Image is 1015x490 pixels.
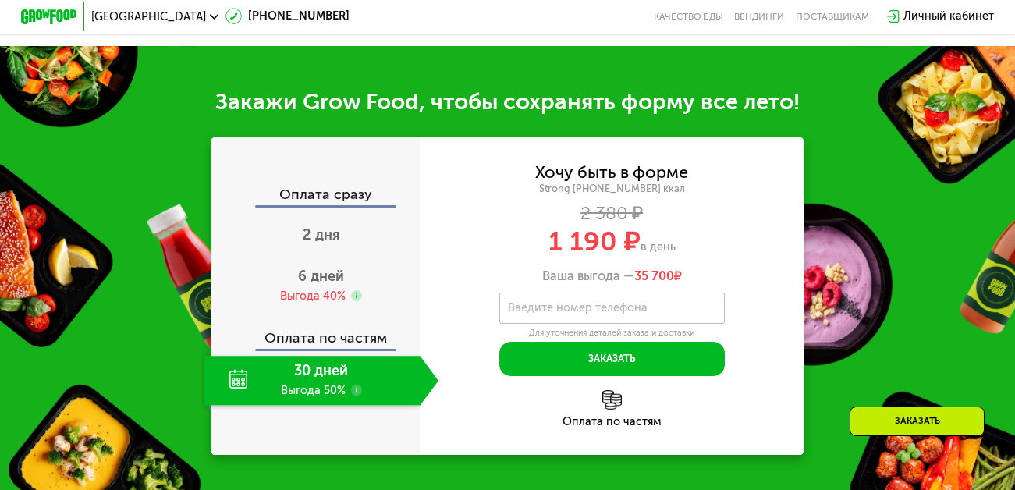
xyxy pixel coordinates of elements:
[634,268,674,283] span: 35 700
[850,407,985,436] div: Заказать
[213,317,421,350] div: Оплата по частям
[91,11,206,22] span: [GEOGRAPHIC_DATA]
[303,226,340,243] span: 2 дня
[213,187,421,205] div: Оплата сразу
[641,240,676,254] span: в день
[499,342,725,375] button: Заказать
[796,11,869,22] div: поставщикам
[654,11,723,22] a: Качество еды
[225,8,350,25] a: [PHONE_NUMBER]
[280,289,346,304] div: Выгода 40%
[535,165,688,181] div: Хочу быть в форме
[508,304,648,312] label: Введите номер телефона
[420,268,803,284] div: Ваша выгода —
[734,11,784,22] a: Вендинги
[298,268,344,285] span: 6 дней
[903,8,994,25] div: Личный кабинет
[634,268,682,284] span: ₽
[548,225,641,257] span: 1 190 ₽
[420,206,803,222] div: 2 380 ₽
[602,390,622,410] img: l6xcnZfty9opOoJh.png
[420,416,803,427] div: Оплата по частям
[420,183,803,195] div: Strong [PHONE_NUMBER] ккал
[499,328,725,339] div: Для уточнения деталей заказа и доставки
